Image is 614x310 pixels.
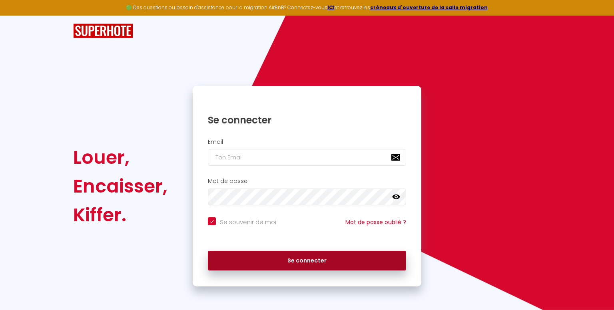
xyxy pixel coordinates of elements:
input: Ton Email [208,149,406,166]
img: SuperHote logo [73,24,133,38]
h2: Email [208,139,406,145]
h1: Se connecter [208,114,406,126]
h2: Mot de passe [208,178,406,185]
button: Ouvrir le widget de chat LiveChat [6,3,30,27]
a: Mot de passe oublié ? [345,218,406,226]
div: Encaisser, [73,172,167,201]
a: créneaux d'ouverture de la salle migration [370,4,488,11]
div: Louer, [73,143,167,172]
div: Kiffer. [73,201,167,229]
a: ICI [327,4,335,11]
button: Se connecter [208,251,406,271]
